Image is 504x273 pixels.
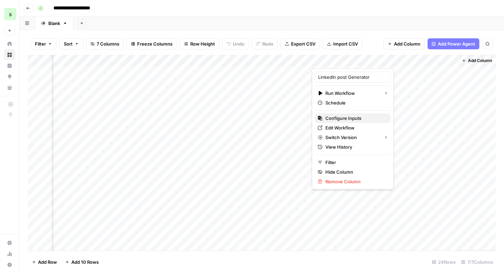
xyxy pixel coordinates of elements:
[97,40,119,47] span: 7 Columns
[458,257,496,268] div: 7/7 Columns
[262,40,273,47] span: Redo
[35,40,46,47] span: Filter
[4,49,15,60] a: Browse
[28,257,61,268] button: Add Row
[233,40,244,47] span: Undo
[325,115,385,122] span: Configure Inputs
[323,38,362,49] button: Import CSV
[222,38,249,49] button: Undo
[459,56,495,65] button: Add Column
[428,38,479,49] button: Add Power Agent
[4,60,15,71] a: Insights
[4,38,15,49] a: Home
[31,38,57,49] button: Filter
[252,38,278,49] button: Redo
[71,259,99,265] span: Add 10 Rows
[127,38,177,49] button: Freeze Columns
[325,90,379,97] span: Run Workflow
[59,38,83,49] button: Sort
[325,124,385,131] span: Edit Workflow
[4,82,15,93] a: Your Data
[468,58,492,64] span: Add Column
[325,144,385,150] span: View History
[429,257,458,268] div: 24 Rows
[61,257,103,268] button: Add 10 Rows
[190,40,215,47] span: Row Height
[137,40,172,47] span: Freeze Columns
[4,259,15,270] button: Help + Support
[4,5,15,23] button: Workspace: saasgenie
[325,99,385,106] span: Schedule
[394,40,420,47] span: Add Column
[333,40,358,47] span: Import CSV
[4,237,15,248] a: Settings
[180,38,219,49] button: Row Height
[325,169,385,175] span: Hide Column
[383,38,425,49] button: Add Column
[86,38,124,49] button: 7 Columns
[48,20,60,27] div: Blank
[280,38,320,49] button: Export CSV
[35,16,73,30] a: Blank
[325,159,385,166] span: Filter
[64,40,73,47] span: Sort
[325,134,379,141] span: Switch Version
[438,40,475,47] span: Add Power Agent
[325,178,385,185] span: Remove Column
[9,10,12,18] span: s
[38,259,57,265] span: Add Row
[4,248,15,259] a: Usage
[291,40,315,47] span: Export CSV
[4,71,15,82] a: Opportunities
